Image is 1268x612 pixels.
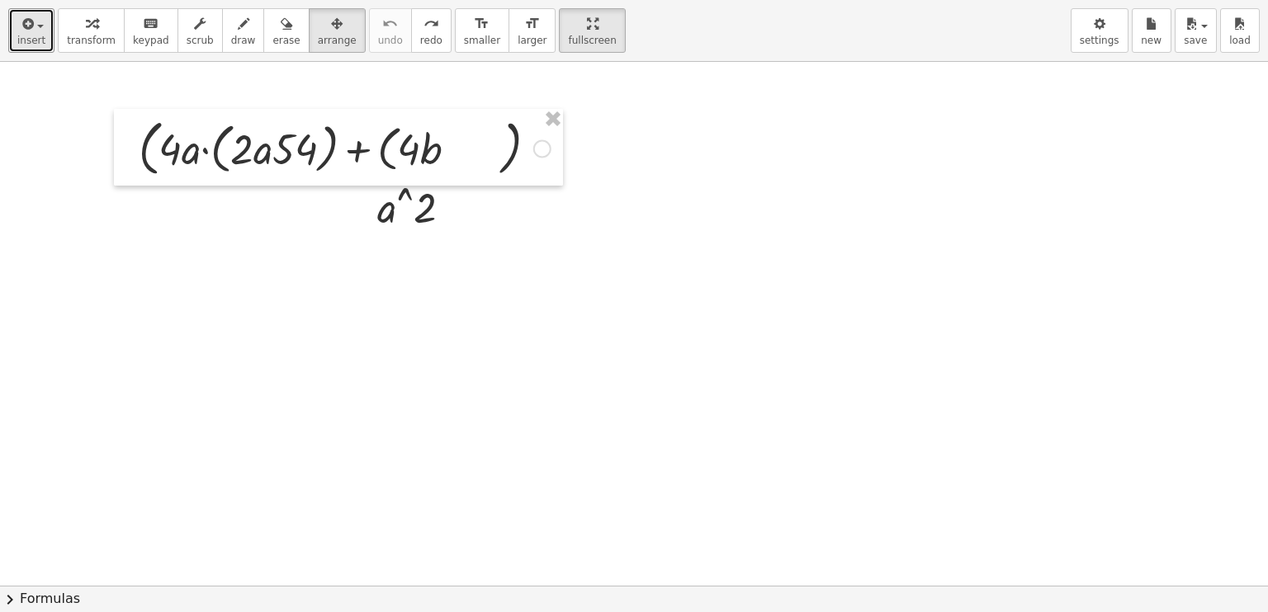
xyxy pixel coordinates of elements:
[309,8,366,53] button: arrange
[420,35,442,46] span: redo
[272,35,300,46] span: erase
[1080,35,1119,46] span: settings
[509,8,556,53] button: format_sizelarger
[1132,8,1171,53] button: new
[524,14,540,34] i: format_size
[382,14,398,34] i: undo
[263,8,309,53] button: erase
[17,35,45,46] span: insert
[423,14,439,34] i: redo
[187,35,214,46] span: scrub
[67,35,116,46] span: transform
[474,14,490,34] i: format_size
[1229,35,1251,46] span: load
[369,8,412,53] button: undoundo
[177,8,223,53] button: scrub
[143,14,158,34] i: keyboard
[559,8,625,53] button: fullscreen
[1184,35,1207,46] span: save
[568,35,616,46] span: fullscreen
[124,8,178,53] button: keyboardkeypad
[464,35,500,46] span: smaller
[455,8,509,53] button: format_sizesmaller
[411,8,452,53] button: redoredo
[1175,8,1217,53] button: save
[1071,8,1128,53] button: settings
[8,8,54,53] button: insert
[318,35,357,46] span: arrange
[518,35,546,46] span: larger
[231,35,256,46] span: draw
[58,8,125,53] button: transform
[378,35,403,46] span: undo
[222,8,265,53] button: draw
[133,35,169,46] span: keypad
[1141,35,1162,46] span: new
[1220,8,1260,53] button: load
